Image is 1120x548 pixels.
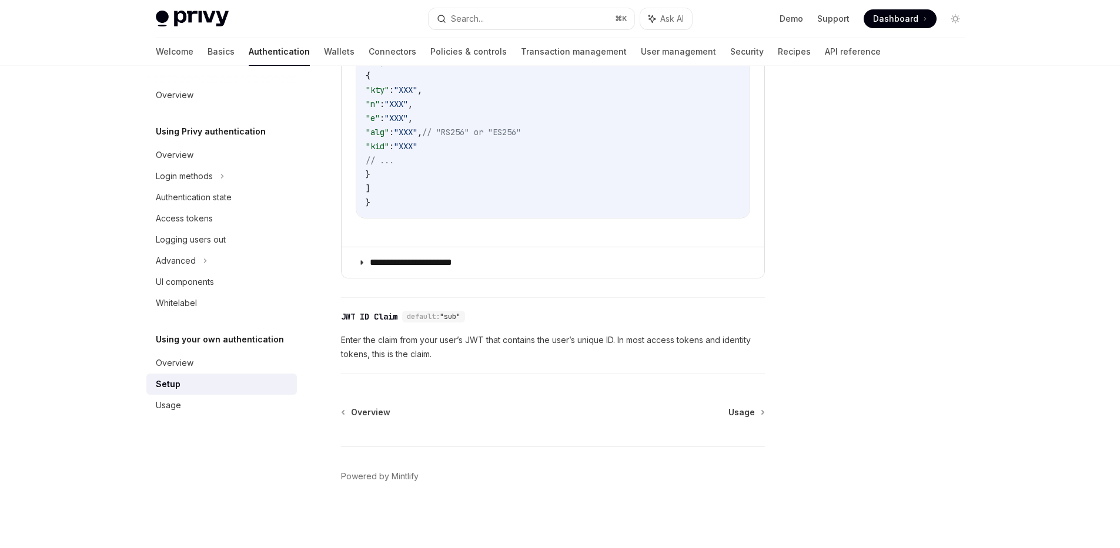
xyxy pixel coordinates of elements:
[615,14,627,23] span: ⌘ K
[156,88,193,102] div: Overview
[366,99,380,109] span: "n"
[660,13,684,25] span: Ask AI
[641,38,716,66] a: User management
[366,113,380,123] span: "e"
[394,85,417,95] span: "XXX"
[342,406,390,418] a: Overview
[422,127,521,137] span: // "RS256" or "ES256"
[341,470,419,482] a: Powered by Mintlify
[341,311,397,322] div: JWT ID Claim
[366,197,370,208] span: }
[156,398,181,412] div: Usage
[394,127,417,137] span: "XXX"
[417,127,422,137] span: ,
[156,148,193,162] div: Overview
[730,38,764,66] a: Security
[366,169,370,180] span: }
[417,85,422,95] span: ,
[146,293,297,314] a: Whitelabel
[156,11,229,27] img: light logo
[366,85,389,95] span: "kty"
[156,377,180,391] div: Setup
[728,406,755,418] span: Usage
[366,70,370,81] span: {
[146,229,297,250] a: Logging users out
[429,8,634,29] button: Search...⌘K
[369,38,416,66] a: Connectors
[156,125,266,139] h5: Using Privy authentication
[389,141,394,152] span: :
[430,38,507,66] a: Policies & controls
[146,144,297,166] a: Overview
[380,99,385,109] span: :
[407,312,440,321] span: default:
[156,275,214,289] div: UI components
[156,38,193,66] a: Welcome
[864,9,937,28] a: Dashboard
[146,187,297,208] a: Authentication state
[728,406,764,418] a: Usage
[389,85,394,95] span: :
[341,333,765,361] span: Enter the claim from your user’s JWT that contains the user’s unique ID. In most access tokens an...
[156,169,213,183] div: Login methods
[351,406,390,418] span: Overview
[408,99,413,109] span: ,
[366,141,389,152] span: "kid"
[146,395,297,416] a: Usage
[146,208,297,229] a: Access tokens
[156,254,196,268] div: Advanced
[780,13,803,25] a: Demo
[366,155,394,166] span: // ...
[946,9,965,28] button: Toggle dark mode
[324,38,355,66] a: Wallets
[366,183,370,194] span: ]
[249,38,310,66] a: Authentication
[156,211,213,226] div: Access tokens
[451,12,484,26] div: Search...
[778,38,811,66] a: Recipes
[385,99,408,109] span: "XXX"
[385,113,408,123] span: "XXX"
[817,13,850,25] a: Support
[366,127,389,137] span: "alg"
[156,233,226,247] div: Logging users out
[146,374,297,395] a: Setup
[146,271,297,293] a: UI components
[156,356,193,370] div: Overview
[380,113,385,123] span: :
[156,190,232,204] div: Authentication state
[146,85,297,106] a: Overview
[208,38,235,66] a: Basics
[394,141,417,152] span: "XXX"
[521,38,627,66] a: Transaction management
[640,8,692,29] button: Ask AI
[156,332,284,347] h5: Using your own authentication
[825,38,881,66] a: API reference
[389,127,394,137] span: :
[873,13,918,25] span: Dashboard
[440,312,460,321] span: "sub"
[146,352,297,374] a: Overview
[156,296,197,310] div: Whitelabel
[408,113,413,123] span: ,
